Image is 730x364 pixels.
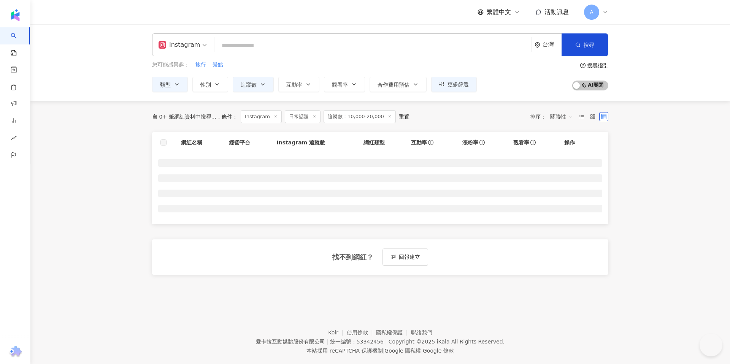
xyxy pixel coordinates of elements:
span: | [421,348,423,354]
span: 性別 [200,82,211,88]
a: search [11,27,26,57]
th: 網紅類型 [357,132,405,153]
span: info-circle [478,139,486,146]
button: 更多篩選 [431,77,477,92]
span: environment [535,42,540,48]
button: 類型 [152,77,188,92]
a: Google 條款 [423,348,454,354]
span: 搜尋 [584,42,594,48]
span: 活動訊息 [544,8,569,16]
span: 您可能感興趣： [152,61,189,69]
div: 找不到網紅？ [332,252,373,262]
span: 追蹤數：10,000-20,000 [324,110,396,123]
div: 台灣 [543,41,562,48]
span: 回報建立 [399,254,420,260]
a: 聯絡我們 [411,329,432,336]
button: 觀看率 [324,77,365,92]
span: 追蹤數 [241,82,257,88]
span: question-circle [580,63,586,68]
div: 愛卡拉互動媒體股份有限公司 [256,339,325,345]
span: A [590,8,594,16]
a: 使用條款 [347,329,376,336]
img: chrome extension [8,346,23,358]
div: 排序： [530,111,577,123]
a: 隱私權保護 [376,329,411,336]
div: 搜尋指引 [587,62,608,68]
div: 重置 [399,114,409,120]
button: 性別 [192,77,228,92]
span: 觀看率 [332,82,348,88]
span: Instagram [241,110,282,123]
span: 類型 [160,82,171,88]
span: | [327,339,328,345]
span: 關聯性 [550,111,573,123]
button: 互動率 [278,77,319,92]
span: info-circle [427,139,435,146]
div: Copyright © 2025 All Rights Reserved. [389,339,505,345]
span: 漲粉率 [462,139,478,146]
span: 觀看率 [513,139,529,146]
a: iKala [437,339,450,345]
a: Google 隱私權 [384,348,421,354]
th: 網紅名稱 [175,132,223,153]
div: 統一編號：53342456 [330,339,384,345]
button: 搜尋 [562,33,608,56]
span: 合作費用預估 [378,82,409,88]
iframe: Help Scout Beacon - Open [700,334,722,356]
span: 繁體中文 [487,8,511,16]
span: 條件 ： [216,114,238,120]
img: logo icon [9,9,21,21]
span: | [383,348,385,354]
button: 景點 [212,61,224,69]
span: | [385,339,387,345]
span: info-circle [529,139,537,146]
th: Instagram 追蹤數 [271,132,357,153]
button: 追蹤數 [233,77,274,92]
span: 日常話題 [285,110,321,123]
div: 自 0+ 筆網紅資料中搜尋... [152,114,216,120]
button: 合作費用預估 [370,77,427,92]
span: 本站採用 reCAPTCHA 保護機制 [306,346,454,355]
th: 操作 [558,132,591,153]
th: 經營平台 [223,132,271,153]
button: 旅行 [195,61,206,69]
button: 回報建立 [382,248,428,266]
span: 更多篩選 [448,81,469,87]
a: Kolr [328,329,346,336]
span: 互動率 [286,82,302,88]
div: Instagram [159,39,200,51]
span: rise [11,130,17,147]
span: 互動率 [411,139,427,146]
